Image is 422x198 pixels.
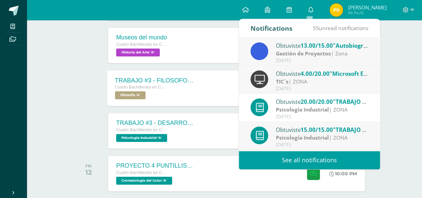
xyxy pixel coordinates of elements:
span: 15.00/15.00 [301,126,333,134]
div: Obtuviste en [276,97,369,106]
strong: Gestión de Proyectos [276,50,331,57]
span: Cuarto Bachillerato en CCLL con Orientación en Diseño Gráfico [116,42,166,47]
span: "Autobiografía" [333,42,377,49]
div: | ZONA [276,134,369,142]
div: Obtuviste en [276,125,369,134]
div: PROYECTO 4 PUNTILLISMO [116,162,196,169]
span: Historia del Arte 'A' [116,48,160,56]
strong: Psicología Industrial [276,134,329,141]
a: See all notifications [239,151,380,169]
div: Obtuviste en [276,69,369,78]
div: TRABAJO #3 - DESARROLLO ORGANIZACIONAL [116,120,196,127]
span: Filosofía 'A' [115,91,146,99]
span: 13.00/15.00 [301,42,333,49]
span: Cromatología del Color 'A' [116,177,172,185]
div: Museos del mundo [116,34,167,41]
strong: TIC´s [276,78,289,85]
div: 10:00 PM [329,171,357,177]
div: | Zona [276,50,369,57]
div: FRI [85,164,92,168]
div: | ZONA [276,106,369,114]
span: Cuarto Bachillerato en CCLL con Orientación en Diseño Gráfico [116,170,166,175]
div: TRABAJO #3 - FILOSOFOS [DEMOGRAPHIC_DATA] [115,77,196,84]
div: | ZONA [276,78,369,85]
span: Mi Perfil [348,10,386,16]
span: Cuarto Bachillerato en CCLL con Orientación en Diseño Gráfico [115,85,166,89]
span: Psicología Industrial 'A' [116,134,167,142]
img: 760669a201a07a8a0c58fa0d8166614b.png [330,3,343,17]
div: [DATE] [276,58,369,63]
span: 20.00/20.00 [301,98,333,106]
div: [DATE] [276,114,369,120]
div: 12 [85,168,92,176]
span: Cuarto Bachillerato en CCLL con Orientación en Diseño Gráfico [116,128,166,132]
div: Obtuviste en [276,41,369,50]
div: [DATE] [276,86,369,91]
div: Notifications [251,19,293,37]
span: 55 [313,24,319,32]
div: [DATE] [276,142,369,148]
span: unread notifications [313,24,368,32]
span: [PERSON_NAME] [348,4,386,11]
strong: Psicología Industrial [276,106,329,113]
span: 4.00/20.00 [301,70,330,77]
